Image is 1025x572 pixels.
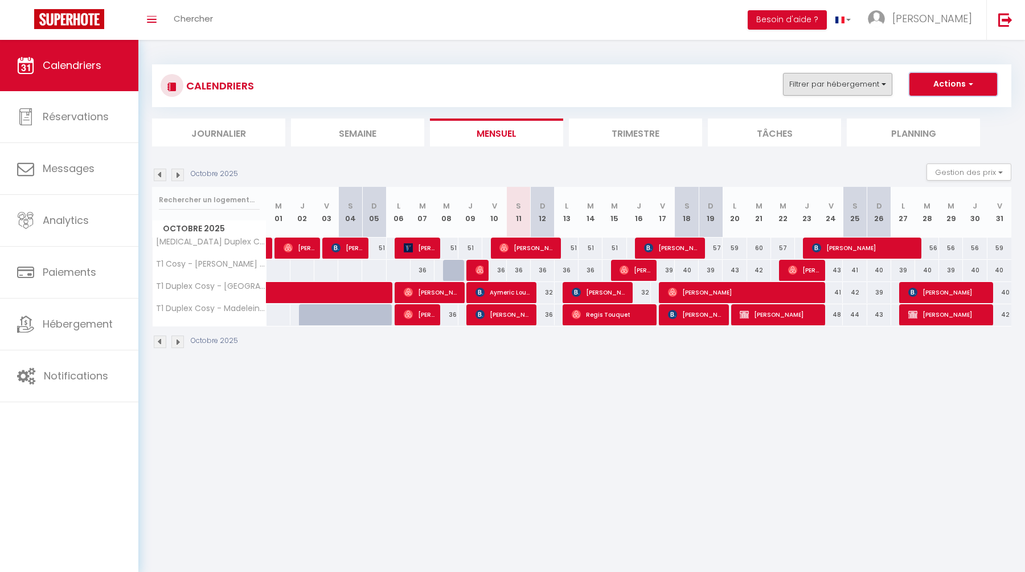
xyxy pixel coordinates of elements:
[915,260,939,281] div: 40
[771,238,795,259] div: 57
[602,238,626,259] div: 51
[699,260,723,281] div: 39
[443,201,450,211] abbr: M
[43,161,95,175] span: Messages
[482,187,506,238] th: 10
[348,201,353,211] abbr: S
[868,10,885,27] img: ...
[852,201,858,211] abbr: S
[579,238,602,259] div: 51
[926,164,1011,181] button: Gestion des prix
[723,260,747,281] div: 43
[939,187,963,238] th: 29
[314,187,338,238] th: 03
[43,317,113,331] span: Hébergement
[397,201,400,211] abbr: L
[699,238,723,259] div: 57
[362,238,386,259] div: 51
[876,201,882,211] abbr: D
[331,237,363,259] span: [PERSON_NAME]
[154,304,268,313] span: T1 Duplex Cosy - Madeleine - Netflix
[756,201,762,211] abbr: M
[987,187,1011,238] th: 31
[987,282,1011,303] div: 40
[684,201,690,211] abbr: S
[507,260,531,281] div: 36
[154,260,268,268] span: T1 Cosy - [PERSON_NAME] - Netflix
[998,13,1012,27] img: logout
[587,201,594,211] abbr: M
[891,187,915,238] th: 27
[668,281,819,303] span: [PERSON_NAME]
[627,187,651,238] th: 16
[284,237,315,259] span: [PERSON_NAME]
[973,201,977,211] abbr: J
[819,304,843,325] div: 48
[708,119,841,146] li: Tâches
[565,201,568,211] abbr: L
[579,187,602,238] th: 14
[572,304,651,325] span: Regis Touquet
[740,304,819,325] span: [PERSON_NAME]
[569,119,702,146] li: Trimestre
[290,187,314,238] th: 02
[434,304,458,325] div: 36
[771,187,795,238] th: 22
[748,10,827,30] button: Besoin d'aide ?
[819,282,843,303] div: 41
[43,58,101,72] span: Calendriers
[411,187,434,238] th: 07
[847,119,980,146] li: Planning
[434,238,458,259] div: 51
[430,119,563,146] li: Mensuel
[867,260,891,281] div: 40
[733,201,736,211] abbr: L
[747,238,771,259] div: 60
[458,187,482,238] th: 09
[154,282,268,291] span: T1 Duplex Cosy - [GEOGRAPHIC_DATA] - Netflix
[805,201,809,211] abbr: J
[939,238,963,259] div: 56
[43,109,109,124] span: Réservations
[668,304,724,325] span: [PERSON_NAME]
[843,260,867,281] div: 41
[191,169,238,179] p: Octobre 2025
[602,187,626,238] th: 15
[987,238,1011,259] div: 59
[747,187,771,238] th: 21
[843,187,867,238] th: 25
[915,187,939,238] th: 28
[867,282,891,303] div: 39
[159,190,260,210] input: Rechercher un logement...
[154,238,268,246] span: [MEDICAL_DATA] Duplex Cosy - [GEOGRAPHIC_DATA] - Netflix - Terrasse
[43,213,89,227] span: Analytics
[963,260,987,281] div: 40
[723,187,747,238] th: 20
[819,187,843,238] th: 24
[819,260,843,281] div: 43
[468,201,473,211] abbr: J
[620,259,651,281] span: [PERSON_NAME][EMAIL_ADDRESS][DOMAIN_NAME]
[987,304,1011,325] div: 42
[611,201,618,211] abbr: M
[843,304,867,325] div: 44
[651,260,675,281] div: 39
[987,260,1011,281] div: 40
[540,201,546,211] abbr: D
[747,260,771,281] div: 42
[908,281,988,303] span: [PERSON_NAME]
[475,259,483,281] span: [PERSON_NAME]
[275,201,282,211] abbr: M
[963,238,987,259] div: 56
[44,369,108,383] span: Notifications
[867,187,891,238] th: 26
[948,201,954,211] abbr: M
[579,260,602,281] div: 36
[843,282,867,303] div: 42
[699,187,723,238] th: 19
[43,265,96,279] span: Paiements
[644,237,700,259] span: [PERSON_NAME]
[266,187,290,238] th: 01
[555,238,579,259] div: 51
[475,304,531,325] span: [PERSON_NAME]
